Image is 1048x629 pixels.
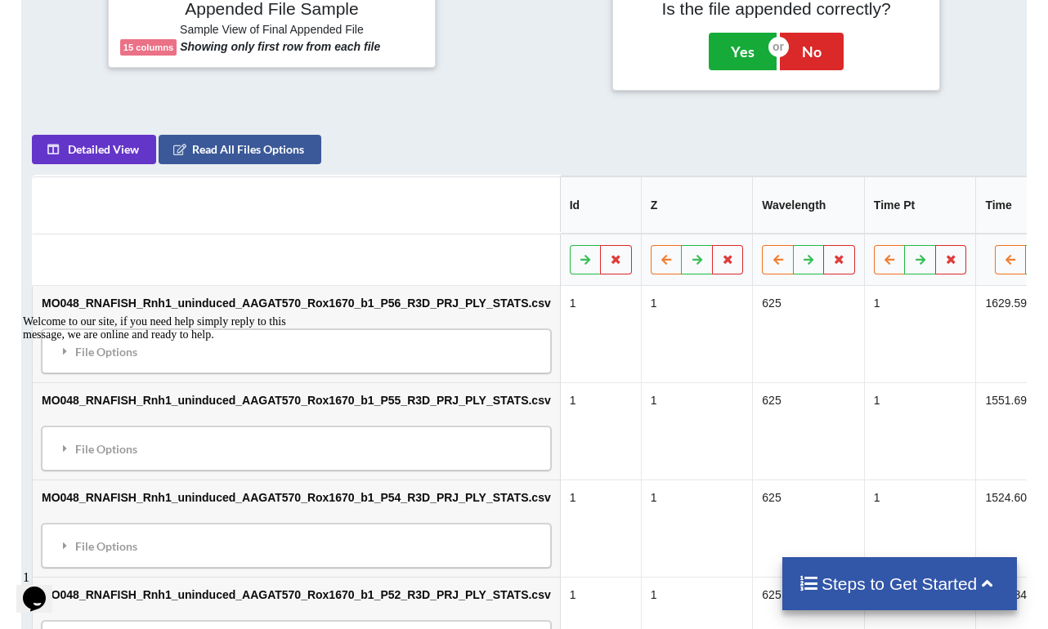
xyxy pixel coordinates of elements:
button: Read All Files Options [159,136,321,165]
iframe: chat widget [16,564,69,613]
td: 625 [752,287,864,383]
td: 625 [752,480,864,578]
h4: Steps to Get Started [799,573,1001,594]
h6: Sample View of Final Appended File [120,23,423,39]
div: Welcome to our site, if you need help simply reply to this message, we are online and ready to help. [7,7,301,33]
th: Wavelength [752,177,864,234]
button: Yes [709,33,777,70]
iframe: chat widget [16,309,311,555]
td: 1 [560,480,641,578]
th: Time Pt [864,177,976,234]
b: 15 columns [123,42,174,52]
div: File Options [47,335,546,369]
td: 1 [864,287,976,383]
td: 625 [752,383,864,480]
td: 1 [641,287,753,383]
td: 1 [641,383,753,480]
th: Z [641,177,753,234]
div: File Options [47,432,546,466]
td: 1 [560,383,641,480]
button: No [780,33,844,70]
span: Welcome to our site, if you need help simply reply to this message, we are online and ready to help. [7,7,270,32]
button: Detailed View [32,136,156,165]
td: 1 [864,383,976,480]
td: 1 [560,287,641,383]
th: Id [560,177,641,234]
div: File Options [47,529,546,564]
td: MO048_RNAFISH_Rnh1_uninduced_AAGAT570_Rox1670_b1_P56_R3D_PRJ_PLY_STATS.csv [33,287,560,383]
b: Showing only first row from each file [180,40,380,53]
td: 1 [864,480,976,578]
td: 1 [641,480,753,578]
